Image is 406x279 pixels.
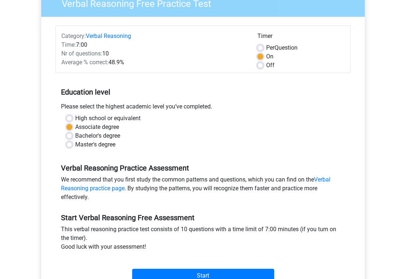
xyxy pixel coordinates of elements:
[55,225,351,255] div: This verbal reasoning practice test consists of 10 questions with a time limit of 7:00 minutes (i...
[56,58,252,67] div: 48.9%
[75,114,141,123] label: High school or equivalent
[61,214,345,222] h5: Start Verbal Reasoning Free Assessment
[266,44,298,53] label: Question
[257,32,345,44] div: Timer
[55,103,351,114] div: Please select the highest academic level you’ve completed.
[61,85,345,100] h5: Education level
[61,59,108,66] span: Average % correct:
[61,50,102,57] span: Nr of questions:
[86,33,131,40] a: Verbal Reasoning
[56,41,252,50] div: 7:00
[55,176,351,205] div: We recommend that you first study the common patterns and questions, which you can find on the . ...
[61,42,76,49] span: Time:
[75,141,115,149] label: Master's degree
[61,164,345,173] h5: Verbal Reasoning Practice Assessment
[75,123,119,132] label: Associate degree
[56,50,252,58] div: 10
[75,132,120,141] label: Bachelor's degree
[61,33,86,40] span: Category:
[266,45,275,51] span: Per
[266,53,273,61] label: On
[266,61,275,70] label: Off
